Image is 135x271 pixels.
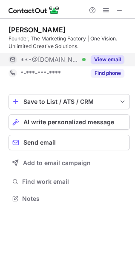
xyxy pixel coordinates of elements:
button: Reveal Button [91,69,124,77]
span: Send email [23,139,56,146]
button: Send email [9,135,130,150]
img: ContactOut v5.3.10 [9,5,60,15]
button: Add to email campaign [9,155,130,171]
button: save-profile-one-click [9,94,130,109]
button: Find work email [9,176,130,188]
span: Find work email [22,178,126,185]
button: Reveal Button [91,55,124,64]
span: ***@[DOMAIN_NAME] [20,56,79,63]
span: AI write personalized message [23,119,114,126]
div: Founder, The Marketing Factory | One Vision. Unlimited Creative Solutions. [9,35,130,50]
div: [PERSON_NAME] [9,26,66,34]
button: Notes [9,193,130,205]
button: AI write personalized message [9,114,130,130]
span: Notes [22,195,126,203]
span: Add to email campaign [23,160,91,166]
div: Save to List / ATS / CRM [23,98,115,105]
